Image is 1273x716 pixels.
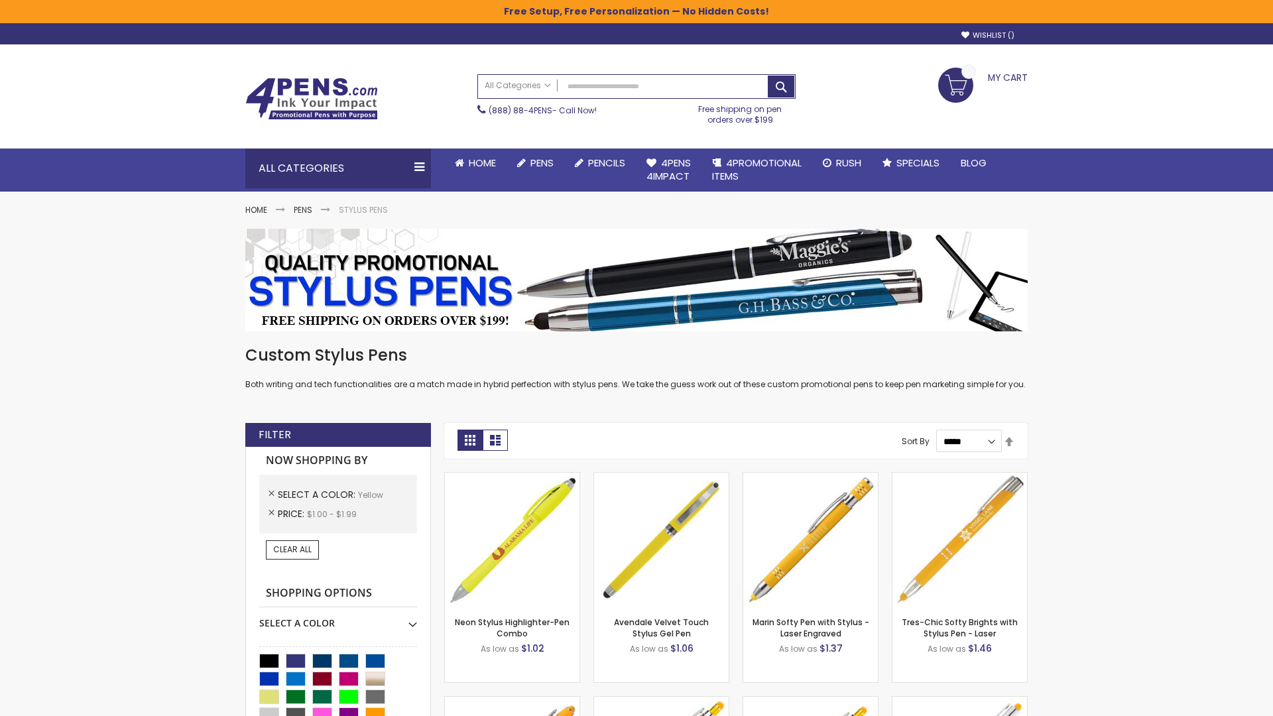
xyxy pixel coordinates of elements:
[485,80,551,91] span: All Categories
[779,643,818,654] span: As low as
[294,204,312,215] a: Pens
[445,472,579,483] a: Neon Stylus Highlighter-Pen Combo-Yellow
[685,99,796,125] div: Free shipping on pen orders over $199
[743,696,878,707] a: Phoenix Softy Brights Gel with Stylus Pen - Laser-Yellow
[753,617,869,638] a: Marin Softy Pen with Stylus - Laser Engraved
[259,607,417,630] div: Select A Color
[481,643,519,654] span: As low as
[836,156,861,170] span: Rush
[521,642,544,655] span: $1.02
[646,156,691,183] span: 4Pens 4impact
[819,642,843,655] span: $1.37
[630,643,668,654] span: As low as
[928,643,966,654] span: As low as
[457,430,483,451] strong: Grid
[961,30,1014,40] a: Wishlist
[961,156,987,170] span: Blog
[588,156,625,170] span: Pencils
[892,696,1027,707] a: Tres-Chic Softy with Stylus Top Pen - ColorJet-Yellow
[902,436,930,447] label: Sort By
[507,149,564,178] a: Pens
[896,156,940,170] span: Specials
[968,642,992,655] span: $1.46
[701,149,812,192] a: 4PROMOTIONALITEMS
[278,488,358,501] span: Select A Color
[872,149,950,178] a: Specials
[259,428,291,442] strong: Filter
[743,473,878,607] img: Marin Softy Pen with Stylus - Laser Engraved-Yellow
[670,642,694,655] span: $1.06
[743,472,878,483] a: Marin Softy Pen with Stylus - Laser Engraved-Yellow
[564,149,636,178] a: Pencils
[455,617,570,638] a: Neon Stylus Highlighter-Pen Combo
[273,544,312,555] span: Clear All
[245,204,267,215] a: Home
[358,489,383,501] span: Yellow
[445,696,579,707] a: Ellipse Softy Brights with Stylus Pen - Laser-Yellow
[478,75,558,97] a: All Categories
[245,345,1028,366] h1: Custom Stylus Pens
[594,472,729,483] a: Avendale Velvet Touch Stylus Gel Pen-Yellow
[307,508,357,520] span: $1.00 - $1.99
[245,78,378,120] img: 4Pens Custom Pens and Promotional Products
[445,473,579,607] img: Neon Stylus Highlighter-Pen Combo-Yellow
[245,229,1028,331] img: Stylus Pens
[892,472,1027,483] a: Tres-Chic Softy Brights with Stylus Pen - Laser-Yellow
[892,473,1027,607] img: Tres-Chic Softy Brights with Stylus Pen - Laser-Yellow
[266,540,319,559] a: Clear All
[594,473,729,607] img: Avendale Velvet Touch Stylus Gel Pen-Yellow
[469,156,496,170] span: Home
[444,149,507,178] a: Home
[636,149,701,192] a: 4Pens4impact
[489,105,552,116] a: (888) 88-4PENS
[950,149,997,178] a: Blog
[594,696,729,707] a: Phoenix Softy Brights with Stylus Pen - Laser-Yellow
[259,447,417,475] strong: Now Shopping by
[489,105,597,116] span: - Call Now!
[614,617,709,638] a: Avendale Velvet Touch Stylus Gel Pen
[902,617,1018,638] a: Tres-Chic Softy Brights with Stylus Pen - Laser
[530,156,554,170] span: Pens
[278,507,307,520] span: Price
[259,579,417,608] strong: Shopping Options
[339,204,388,215] strong: Stylus Pens
[812,149,872,178] a: Rush
[245,345,1028,390] div: Both writing and tech functionalities are a match made in hybrid perfection with stylus pens. We ...
[245,149,431,188] div: All Categories
[712,156,802,183] span: 4PROMOTIONAL ITEMS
